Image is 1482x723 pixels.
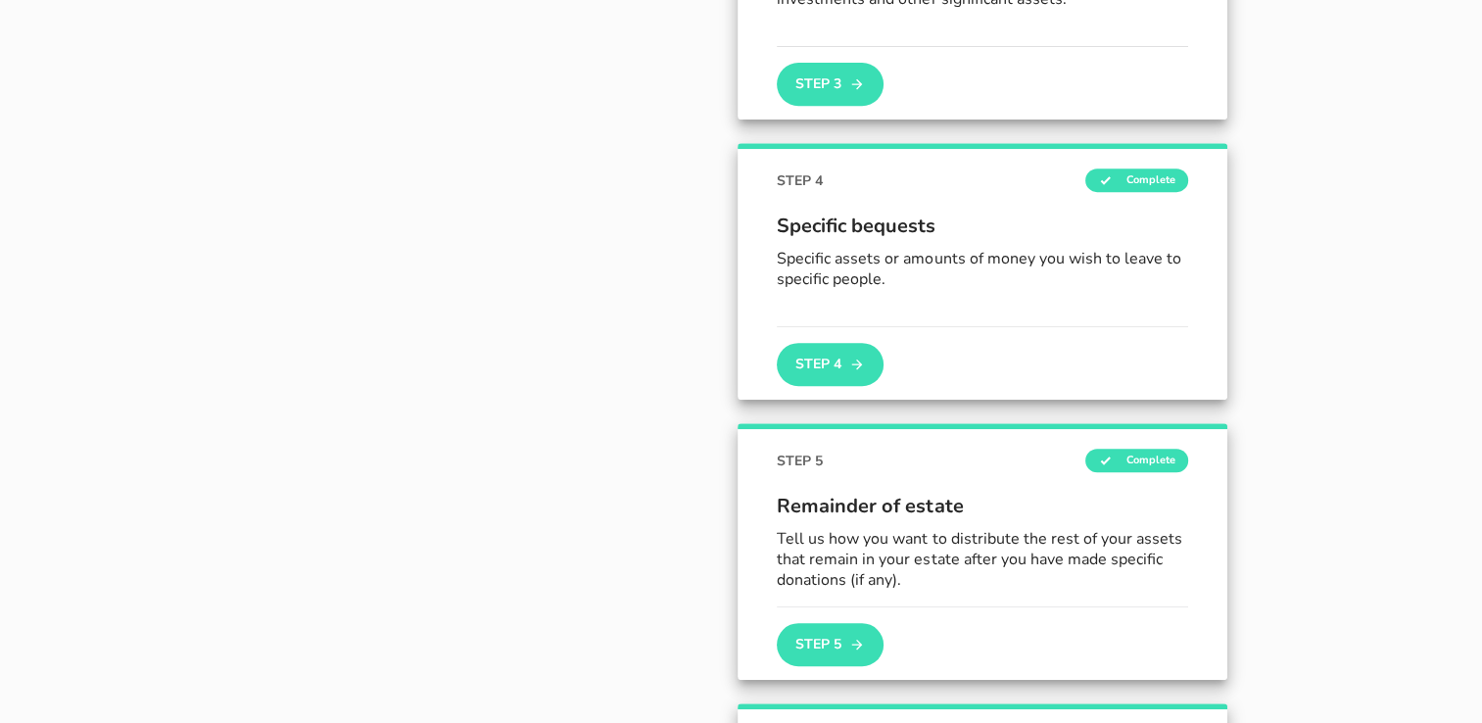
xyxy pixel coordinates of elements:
[777,492,1188,521] span: Remainder of estate
[777,63,883,106] button: Step 3
[1085,449,1188,472] span: Complete
[777,249,1188,290] p: Specific assets or amounts of money you wish to leave to specific people.
[1085,169,1188,192] span: Complete
[777,170,823,191] span: STEP 4
[777,529,1188,590] p: Tell us how you want to distribute the rest of your assets that remain in your estate after you h...
[777,451,823,471] span: STEP 5
[777,343,883,386] button: Step 4
[777,623,883,666] button: Step 5
[777,212,1188,241] span: Specific bequests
